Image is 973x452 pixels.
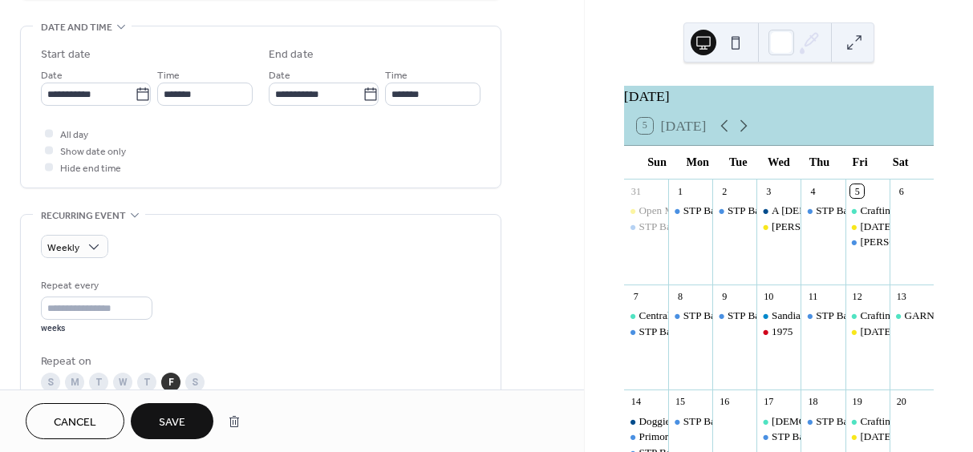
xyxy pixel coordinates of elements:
div: 5 [850,184,864,198]
div: S [41,373,60,392]
div: Central [US_STATE] Humanist [639,309,773,323]
div: Wed [759,146,800,179]
div: Open Mic [639,204,682,218]
div: STP Baby with the bath water rehearsals [668,309,712,323]
div: Friday Rock Session Class [845,325,890,339]
div: 18 [806,395,820,409]
div: Doggie Market [639,414,703,429]
div: 15 [674,395,687,409]
div: STP Baby with the bath water rehearsals [772,430,943,444]
span: Save [159,414,185,431]
div: STP Baby with the bath water rehearsals [639,325,811,339]
span: Recurring event [41,208,126,224]
div: STP Baby with the bath water rehearsals [801,204,845,218]
div: Sat [880,146,921,179]
div: Sandia Hearing Aid Center [756,309,801,323]
div: STP Baby with the bath water rehearsals [624,220,668,234]
div: Doggie Market [624,414,668,429]
div: Fri [840,146,881,179]
div: Sun [637,146,678,179]
div: End date [269,46,314,63]
div: Sandia Hearing Aid Center [772,309,886,323]
div: T [137,373,156,392]
div: W [113,373,132,392]
button: Cancel [26,403,124,439]
div: 19 [850,395,864,409]
div: Primordial Sound Meditation with Priti Chanda Klco [624,430,668,444]
div: 11 [806,290,820,304]
div: Friday Rock Session Class [845,220,890,234]
span: Weekly [47,239,79,257]
div: 16 [718,395,732,409]
div: Tue [718,146,759,179]
div: STP Baby with the bath water rehearsals [712,204,756,218]
div: 9 [718,290,732,304]
div: A Church Board Meeting [756,204,801,218]
div: A [DEMOGRAPHIC_DATA] Board Meeting [772,204,965,218]
div: STP Baby with the bath water rehearsals [728,309,899,323]
div: 1975 [772,325,793,339]
div: T [89,373,108,392]
div: 13 [894,290,908,304]
span: Date [41,67,63,84]
div: F [161,373,180,392]
div: 14 [629,395,643,409]
div: Crafting Circle [860,414,923,429]
div: Crafting Circle [860,309,923,323]
div: Matt Flinner Trio opening guest Briony Hunn [756,220,801,234]
div: Crafting Circle [845,204,890,218]
div: GARNA presents Colorado Environmental Film Fest [890,309,934,323]
div: STP Baby with the bath water rehearsals [801,414,845,429]
div: Central Colorado Humanist [624,309,668,323]
div: STP Baby with the bath water rehearsals [683,414,855,429]
div: Friday Rock Session Class [845,430,890,444]
div: Crafting Circle [860,204,923,218]
div: Repeat on [41,353,477,370]
div: 12 [850,290,864,304]
span: Time [157,67,180,84]
div: 1975 [756,325,801,339]
div: 6 [894,184,908,198]
div: Start date [41,46,91,63]
div: 1 [674,184,687,198]
span: Cancel [54,414,96,431]
div: STP Baby with the bath water rehearsals [639,220,811,234]
span: Hide end time [60,160,121,177]
div: Thu [799,146,840,179]
div: 4 [806,184,820,198]
div: STP Baby with the bath water rehearsals [683,204,855,218]
div: Open Mic [624,204,668,218]
button: Save [131,403,213,439]
div: M [65,373,84,392]
div: Crafting Circle [845,414,890,429]
div: 7 [629,290,643,304]
div: STP Baby with the bath water rehearsals [668,414,712,429]
div: Salida Moth Mixed ages auditions [845,235,890,249]
div: 20 [894,395,908,409]
div: Shamanic Healing Circle with Sarah Sol [756,414,801,429]
div: Crafting Circle [845,309,890,323]
div: 10 [762,290,776,304]
span: Time [385,67,407,84]
div: 8 [674,290,687,304]
span: Date [269,67,290,84]
div: STP Baby with the bath water rehearsals [712,309,756,323]
div: 17 [762,395,776,409]
div: 3 [762,184,776,198]
div: Primordial Sound Meditation with [PERSON_NAME] [639,430,871,444]
div: 2 [718,184,732,198]
div: [DATE] [624,86,934,107]
span: Date and time [41,19,112,36]
div: S [185,373,205,392]
span: Show date only [60,143,126,160]
div: 31 [629,184,643,198]
div: STP Baby with the bath water rehearsals [683,309,855,323]
div: Mon [677,146,718,179]
div: STP Baby with the bath water rehearsals [624,325,668,339]
div: STP Baby with the bath water rehearsals [668,204,712,218]
div: STP Baby with the bath water rehearsals [801,309,845,323]
div: STP Baby with the bath water rehearsals [728,204,899,218]
span: All day [60,127,88,143]
div: weeks [41,323,152,334]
